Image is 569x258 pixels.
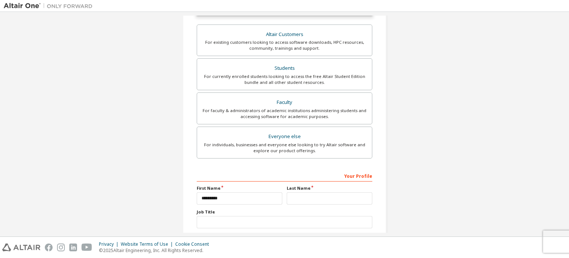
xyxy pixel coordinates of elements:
label: Last Name [287,185,372,191]
div: For individuals, businesses and everyone else looking to try Altair software and explore our prod... [202,142,367,154]
div: Altair Customers [202,29,367,40]
div: Cookie Consent [175,241,213,247]
div: For faculty & administrators of academic institutions administering students and accessing softwa... [202,108,367,120]
img: instagram.svg [57,244,65,251]
div: Everyone else [202,131,367,142]
p: © 2025 Altair Engineering, Inc. All Rights Reserved. [99,247,213,254]
div: For existing customers looking to access software downloads, HPC resources, community, trainings ... [202,39,367,51]
img: Altair One [4,2,96,10]
label: Job Title [197,209,372,215]
img: facebook.svg [45,244,53,251]
div: Your Profile [197,170,372,182]
label: First Name [197,185,282,191]
img: altair_logo.svg [2,244,40,251]
img: youtube.svg [81,244,92,251]
div: Faculty [202,97,367,108]
div: Website Terms of Use [121,241,175,247]
div: For currently enrolled students looking to access the free Altair Student Edition bundle and all ... [202,74,367,85]
div: Privacy [99,241,121,247]
div: Students [202,63,367,74]
img: linkedin.svg [69,244,77,251]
